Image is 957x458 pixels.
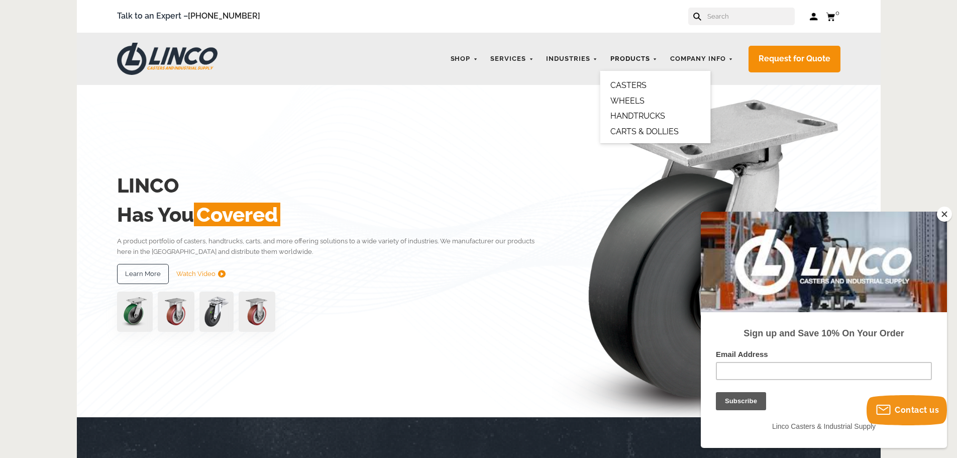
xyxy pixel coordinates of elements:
a: Watch Video [176,264,226,284]
a: Shop [446,49,483,69]
img: lvwpp200rst849959jpg-30522-removebg-preview-1.png [199,292,234,332]
span: Contact us [895,405,939,415]
img: capture-59611-removebg-preview-1.png [158,292,194,332]
h2: Has You [117,200,550,229]
img: capture-59611-removebg-preview-1.png [239,292,275,332]
a: Learn More [117,264,169,284]
span: 0 [835,9,839,17]
strong: Sign up and Save 10% On Your Order [43,117,203,127]
a: WHEELS [610,96,645,106]
a: Products [605,49,663,69]
h2: LINCO [117,171,550,200]
a: CASTERS [610,80,647,90]
input: Subscribe [15,180,65,199]
a: HANDTRUCKS [610,111,665,121]
img: subtract.png [218,270,226,278]
a: Services [485,49,539,69]
img: linco_caster [552,85,840,417]
a: Industries [541,49,603,69]
button: Contact us [867,395,947,425]
button: Close [937,207,952,222]
input: Search [706,8,795,25]
a: CARTS & DOLLIES [610,127,679,136]
a: Company Info [665,49,738,69]
img: LINCO CASTERS & INDUSTRIAL SUPPLY [117,43,218,75]
span: Linco Casters & Industrial Supply [71,211,175,219]
a: 0 [826,10,840,23]
span: Covered [194,203,280,226]
label: Email Address [15,138,231,150]
a: Log in [810,12,818,22]
a: Request for Quote [749,46,840,72]
a: [PHONE_NUMBER] [188,11,260,21]
p: A product portfolio of casters, handtrucks, carts, and more offering solutions to a wide variety ... [117,236,550,257]
span: Talk to an Expert – [117,10,260,23]
img: pn3orx8a-94725-1-1-.png [117,292,153,332]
